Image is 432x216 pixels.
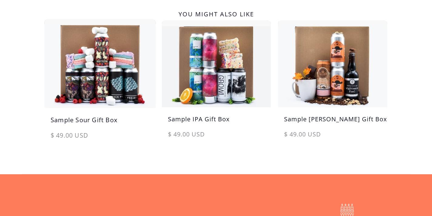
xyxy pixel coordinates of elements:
a: Sample [PERSON_NAME] Gift Box$ 49.00 USD [278,20,387,145]
h5: Sample Sour Gift Box [44,115,156,131]
a: Sample IPA Gift Box$ 49.00 USD [162,20,271,145]
h5: Sample IPA Gift Box [162,115,271,130]
div: $ 49.00 USD [44,131,156,146]
div: $ 49.00 USD [278,130,387,145]
a: Sample Sour Gift Box$ 49.00 USD [44,19,156,146]
div: $ 49.00 USD [162,130,271,145]
h5: Sample [PERSON_NAME] Gift Box [278,115,387,130]
h2: You might also like [45,8,387,20]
